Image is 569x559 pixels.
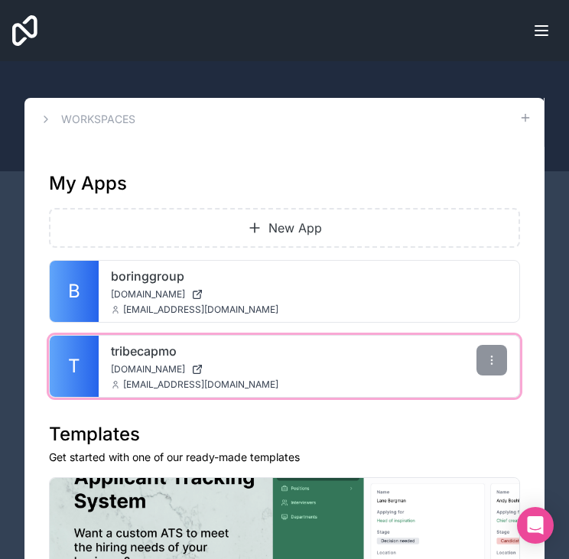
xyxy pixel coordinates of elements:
span: [EMAIL_ADDRESS][DOMAIN_NAME] [123,304,278,316]
a: [DOMAIN_NAME] [111,288,278,301]
a: New App [49,208,520,248]
a: [DOMAIN_NAME] [111,363,278,375]
span: B [68,279,80,304]
span: [DOMAIN_NAME] [111,363,185,375]
h1: My Apps [49,171,127,196]
a: boringgroup [111,267,278,285]
a: tribecapmo [111,342,278,360]
span: [EMAIL_ADDRESS][DOMAIN_NAME] [123,379,278,391]
button: Toggle menu [526,12,557,49]
span: [DOMAIN_NAME] [111,288,185,301]
p: Get started with one of our ready-made templates [49,450,520,465]
div: Open Intercom Messenger [517,507,554,544]
a: T [50,336,99,397]
h3: Workspaces [61,112,135,127]
h1: Templates [49,422,520,447]
a: Workspaces [37,110,135,128]
span: T [68,354,80,379]
a: B [50,261,99,322]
